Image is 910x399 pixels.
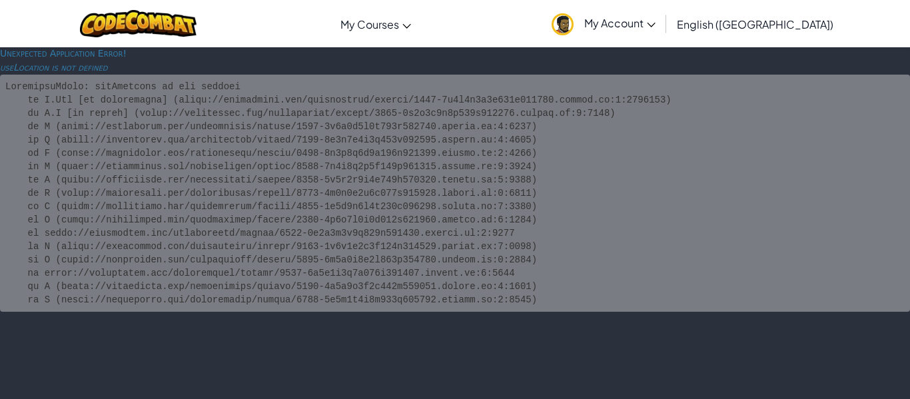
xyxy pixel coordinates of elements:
a: My Account [545,3,662,45]
img: CodeCombat logo [80,10,197,37]
a: My Courses [334,6,418,42]
span: My Account [584,16,656,30]
a: English ([GEOGRAPHIC_DATA]) [670,6,840,42]
span: English ([GEOGRAPHIC_DATA]) [677,17,833,31]
img: avatar [552,13,574,35]
span: My Courses [340,17,399,31]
